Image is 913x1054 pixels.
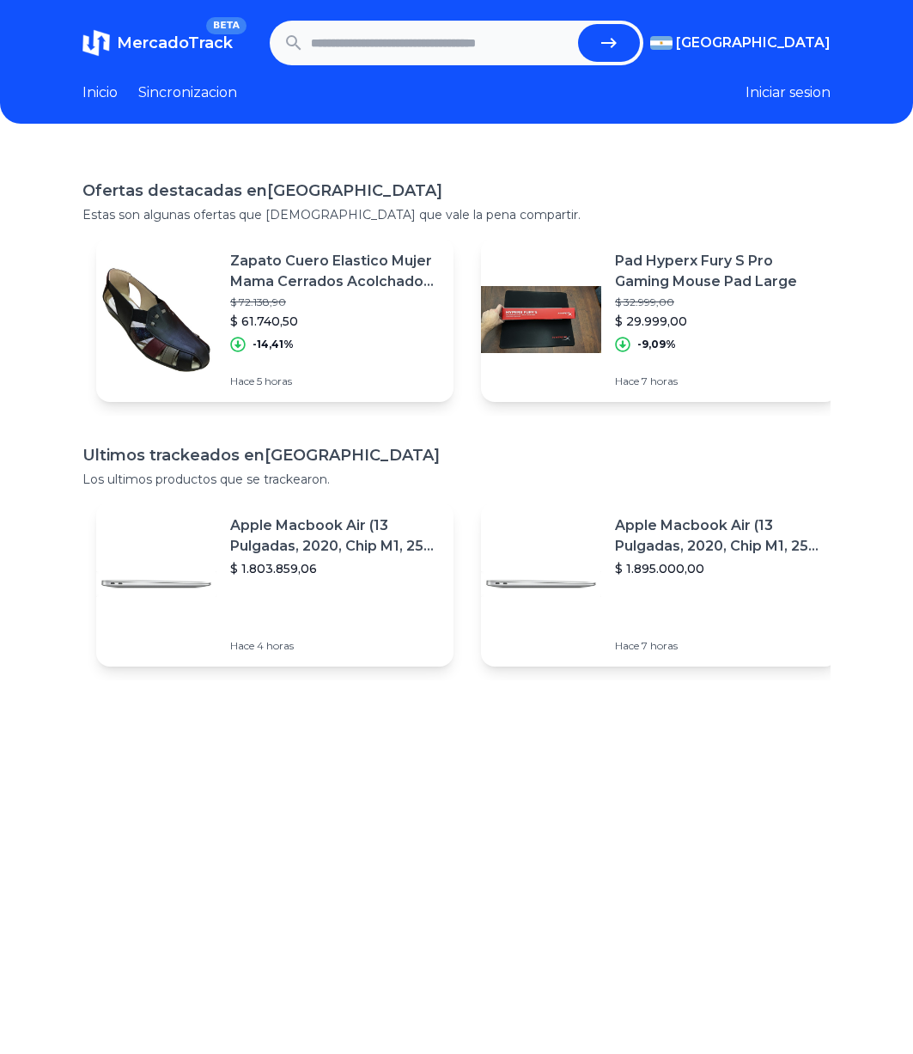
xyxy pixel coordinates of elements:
img: Argentina [650,36,673,50]
p: Hace 4 horas [230,639,440,653]
a: Featured imageZapato Cuero Elastico Mujer Mama Cerrados Acolchado Art 410$ 72.138,90$ 61.740,50-1... [96,237,453,402]
p: $ 72.138,90 [230,295,440,309]
p: Estas son algunas ofertas que [DEMOGRAPHIC_DATA] que vale la pena compartir. [82,206,831,223]
p: -14,41% [253,338,294,351]
button: [GEOGRAPHIC_DATA] [650,33,831,53]
h1: Ofertas destacadas en [GEOGRAPHIC_DATA] [82,179,831,203]
a: Featured imagePad Hyperx Fury S Pro Gaming Mouse Pad Large$ 32.999,00$ 29.999,00-9,09%Hace 7 horas [481,237,838,402]
span: BETA [206,17,247,34]
a: Sincronizacion [138,82,237,103]
p: Hace 7 horas [615,639,825,653]
p: Zapato Cuero Elastico Mujer Mama Cerrados Acolchado Art 410 [230,251,440,292]
p: $ 29.999,00 [615,313,825,330]
a: Inicio [82,82,118,103]
img: Featured image [481,524,601,644]
img: Featured image [481,259,601,380]
p: $ 1.803.859,06 [230,560,440,577]
p: Los ultimos productos que se trackearon. [82,471,831,488]
a: Featured imageApple Macbook Air (13 Pulgadas, 2020, Chip M1, 256 Gb De Ssd, 8 Gb De Ram) - Plata$... [96,502,453,667]
p: $ 32.999,00 [615,295,825,309]
a: MercadoTrackBETA [82,29,233,57]
a: Featured imageApple Macbook Air (13 Pulgadas, 2020, Chip M1, 256 Gb De Ssd, 8 Gb De Ram) - Plata$... [481,502,838,667]
h1: Ultimos trackeados en [GEOGRAPHIC_DATA] [82,443,831,467]
p: $ 61.740,50 [230,313,440,330]
p: $ 1.895.000,00 [615,560,825,577]
img: Featured image [96,259,216,380]
p: Apple Macbook Air (13 Pulgadas, 2020, Chip M1, 256 Gb De Ssd, 8 Gb De Ram) - Plata [615,515,825,557]
p: Pad Hyperx Fury S Pro Gaming Mouse Pad Large [615,251,825,292]
p: Hace 7 horas [615,375,825,388]
p: -9,09% [637,338,676,351]
span: MercadoTrack [117,34,233,52]
p: Hace 5 horas [230,375,440,388]
button: Iniciar sesion [746,82,831,103]
img: Featured image [96,524,216,644]
p: Apple Macbook Air (13 Pulgadas, 2020, Chip M1, 256 Gb De Ssd, 8 Gb De Ram) - Plata [230,515,440,557]
img: MercadoTrack [82,29,110,57]
span: [GEOGRAPHIC_DATA] [676,33,831,53]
